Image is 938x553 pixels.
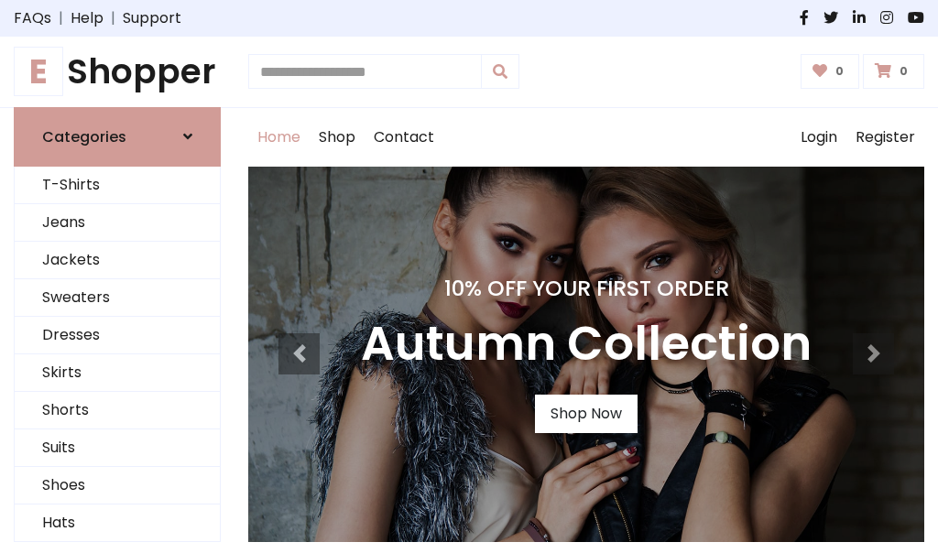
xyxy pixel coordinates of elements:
[71,7,104,29] a: Help
[831,63,848,80] span: 0
[14,47,63,96] span: E
[42,128,126,146] h6: Categories
[365,108,443,167] a: Contact
[14,107,221,167] a: Categories
[15,167,220,204] a: T-Shirts
[15,242,220,279] a: Jackets
[15,279,220,317] a: Sweaters
[15,392,220,429] a: Shorts
[51,7,71,29] span: |
[895,63,912,80] span: 0
[801,54,860,89] a: 0
[14,7,51,29] a: FAQs
[361,276,812,301] h4: 10% Off Your First Order
[863,54,924,89] a: 0
[15,354,220,392] a: Skirts
[361,316,812,373] h3: Autumn Collection
[15,317,220,354] a: Dresses
[14,51,221,92] a: EShopper
[14,51,221,92] h1: Shopper
[791,108,846,167] a: Login
[310,108,365,167] a: Shop
[15,504,220,542] a: Hats
[15,204,220,242] a: Jeans
[123,7,181,29] a: Support
[846,108,924,167] a: Register
[248,108,310,167] a: Home
[15,467,220,504] a: Shoes
[535,395,638,433] a: Shop Now
[15,429,220,467] a: Suits
[104,7,123,29] span: |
